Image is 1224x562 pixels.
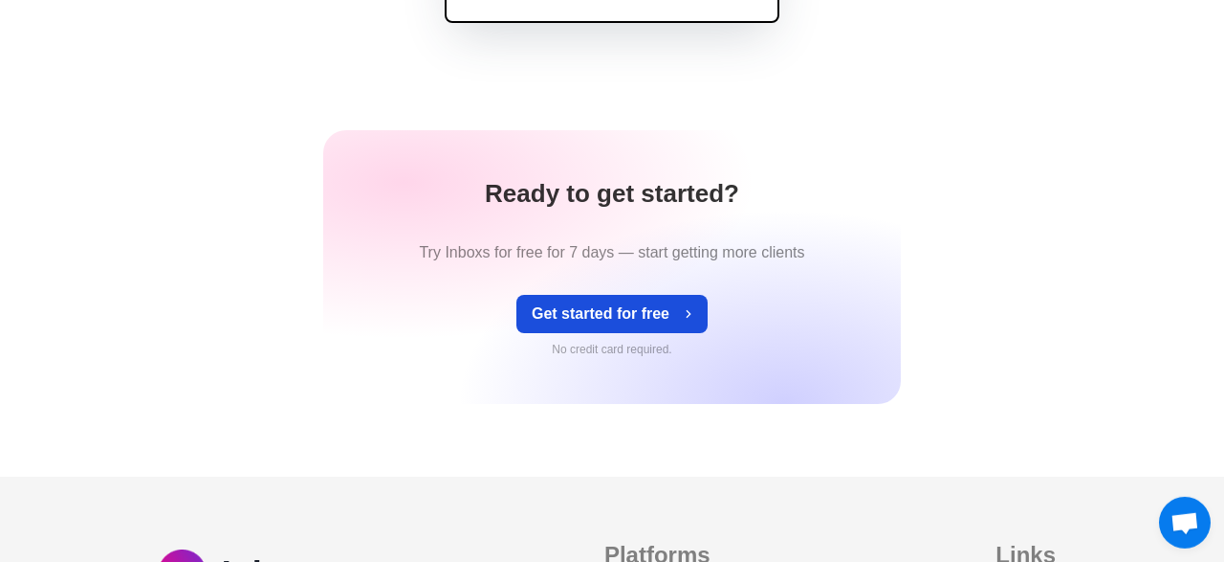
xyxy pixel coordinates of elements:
p: No credit card required. [552,341,671,358]
button: Get started for free [516,295,708,333]
h1: Ready to get started? [485,176,739,211]
div: Open chat [1159,497,1211,549]
p: Try Inboxs for free for 7 days — start getting more clients [419,241,804,264]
